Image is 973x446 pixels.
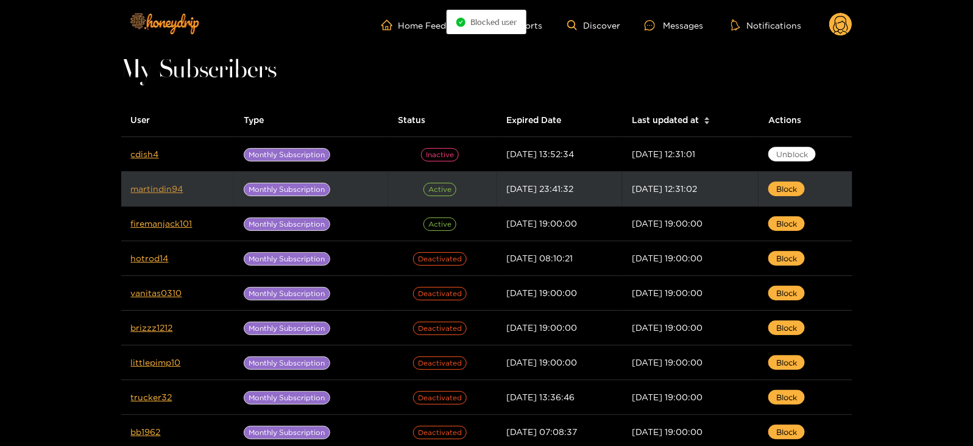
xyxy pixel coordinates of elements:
span: Block [776,183,797,195]
span: Monthly Subscription [244,252,330,266]
span: [DATE] 19:00:00 [632,323,702,332]
span: Block [776,322,797,334]
a: hotrod14 [131,253,169,263]
a: brizzz1212 [131,323,173,332]
h1: My Subscribers [121,62,852,79]
button: Block [768,182,805,196]
th: Expired Date [497,104,622,137]
span: [DATE] 19:00:00 [506,323,577,332]
span: [DATE] 23:41:32 [506,184,573,193]
span: Monthly Subscription [244,391,330,405]
button: Block [768,216,805,231]
div: Messages [645,18,703,32]
span: Block [776,426,797,438]
span: inactive [421,148,459,161]
a: trucker32 [131,392,172,402]
span: Monthly Subscription [244,426,330,439]
span: Monthly Subscription [244,322,330,335]
span: Deactivated [413,252,467,266]
span: Active [423,183,456,196]
span: [DATE] 07:08:37 [506,427,577,436]
span: caret-down [704,119,710,126]
a: firemanjack101 [131,219,193,228]
a: Discover [567,20,620,30]
span: Monthly Subscription [244,148,330,161]
button: Block [768,355,805,370]
span: Monthly Subscription [244,356,330,370]
span: [DATE] 13:52:34 [506,149,574,158]
span: Block [776,391,797,403]
span: [DATE] 19:00:00 [506,219,577,228]
span: check-circle [456,18,465,27]
button: Notifications [727,19,805,31]
span: Block [776,356,797,369]
span: Unblock [776,148,808,160]
span: Block [776,287,797,299]
span: [DATE] 19:00:00 [632,253,702,263]
span: [DATE] 19:00:00 [506,288,577,297]
span: Deactivated [413,322,467,335]
span: home [381,19,398,30]
a: bb1962 [131,427,161,436]
button: Unblock [768,147,816,161]
span: Monthly Subscription [244,218,330,231]
span: Deactivated [413,391,467,405]
span: [DATE] 12:31:01 [632,149,695,158]
span: [DATE] 08:10:21 [506,253,573,263]
th: Actions [759,104,852,137]
span: caret-up [704,115,710,122]
span: Blocked user [470,17,517,27]
span: Monthly Subscription [244,287,330,300]
span: [DATE] 19:00:00 [632,288,702,297]
span: [DATE] 19:00:00 [632,358,702,367]
th: Status [388,104,497,137]
span: [DATE] 13:36:46 [506,392,575,402]
span: Block [776,252,797,264]
a: martindin94 [131,184,183,193]
a: littlepimp10 [131,358,181,367]
th: User [121,104,234,137]
span: [DATE] 19:00:00 [632,392,702,402]
span: Active [423,218,456,231]
a: cdish4 [131,149,159,158]
span: [DATE] 19:00:00 [632,427,702,436]
span: Block [776,218,797,230]
button: Block [768,390,805,405]
button: Block [768,251,805,266]
span: [DATE] 19:00:00 [632,219,702,228]
a: Home Feed [381,19,447,30]
span: [DATE] 12:31:02 [632,184,697,193]
button: Block [768,286,805,300]
span: Monthly Subscription [244,183,330,196]
span: Deactivated [413,287,467,300]
button: Block [768,320,805,335]
span: Last updated at [632,113,699,127]
th: Type [234,104,388,137]
span: [DATE] 19:00:00 [506,358,577,367]
span: Deactivated [413,356,467,370]
a: vanitas0310 [131,288,182,297]
span: Deactivated [413,426,467,439]
button: Block [768,425,805,439]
